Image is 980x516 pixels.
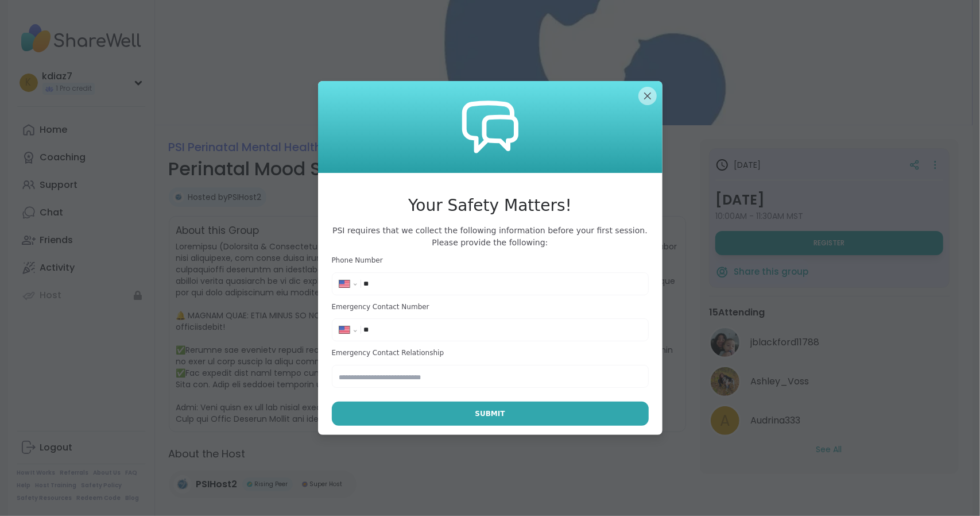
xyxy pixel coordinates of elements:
button: Submit [332,402,649,426]
img: United States [339,280,350,287]
img: United States [339,326,350,333]
h3: Emergency Contact Relationship [332,348,649,358]
h3: Emergency Contact Number [332,302,649,312]
h3: Your Safety Matters! [332,194,649,218]
span: PSI requires that we collect the following information before your first session. Please provide ... [332,225,649,249]
span: Submit [475,409,505,419]
h3: Phone Number [332,256,649,265]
